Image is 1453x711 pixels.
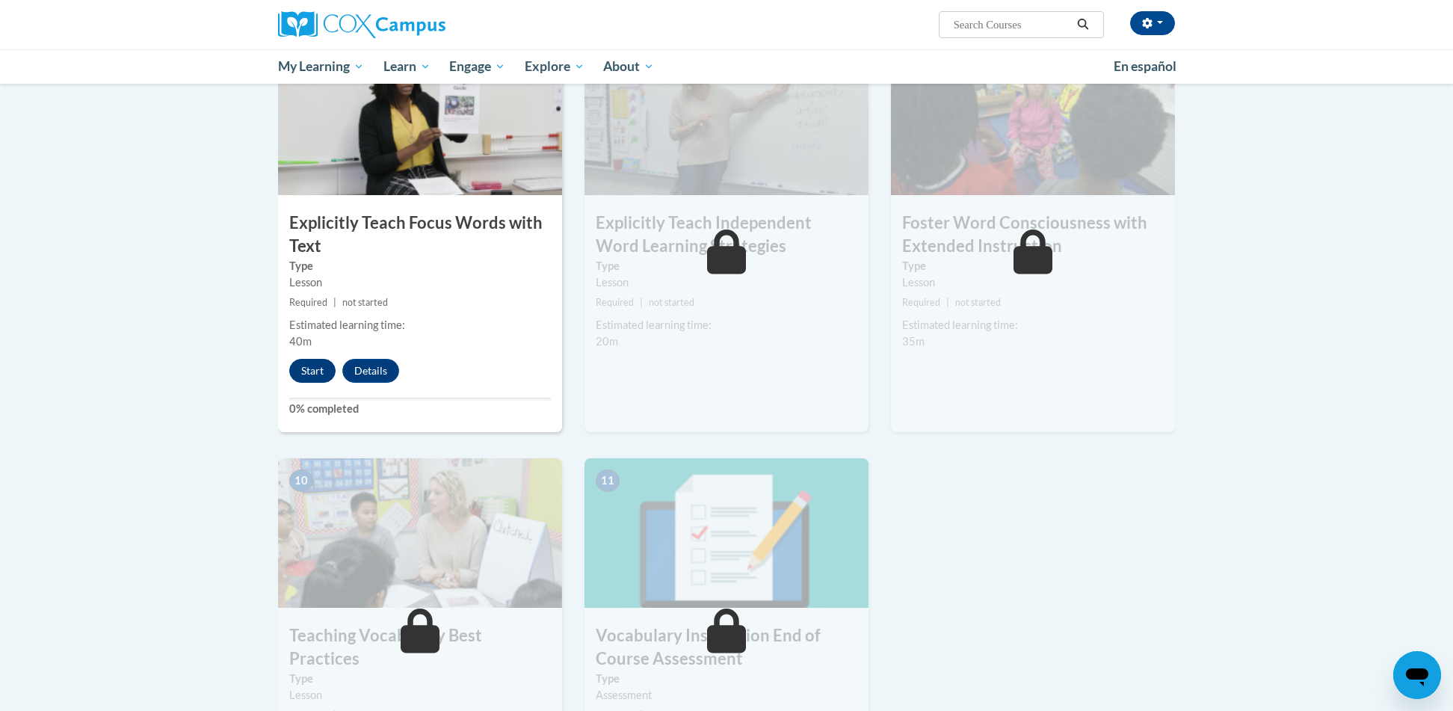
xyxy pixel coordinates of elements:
[1130,11,1175,35] button: Account Settings
[902,297,940,308] span: Required
[342,297,388,308] span: not started
[374,49,440,84] a: Learn
[584,46,869,195] img: Course Image
[596,317,857,333] div: Estimated learning time:
[649,297,694,308] span: not started
[289,335,312,348] span: 40m
[1393,651,1441,699] iframe: Button to launch messaging window
[946,297,949,308] span: |
[596,258,857,274] label: Type
[289,258,551,274] label: Type
[515,49,594,84] a: Explore
[278,58,364,76] span: My Learning
[640,297,643,308] span: |
[278,624,562,671] h3: Teaching Vocabulary Best Practices
[902,335,925,348] span: 35m
[289,359,336,383] button: Start
[289,297,327,308] span: Required
[584,624,869,671] h3: Vocabulary Instruction End of Course Assessment
[278,11,562,38] a: Cox Campus
[268,49,374,84] a: My Learning
[955,297,1001,308] span: not started
[289,470,313,492] span: 10
[333,297,336,308] span: |
[289,401,551,417] label: 0% completed
[891,212,1175,258] h3: Foster Word Consciousness with Extended Instruction
[584,212,869,258] h3: Explicitly Teach Independent Word Learning Strategies
[1114,58,1176,74] span: En español
[256,49,1197,84] div: Main menu
[596,335,618,348] span: 20m
[289,671,551,687] label: Type
[902,274,1164,291] div: Lesson
[289,274,551,291] div: Lesson
[603,58,654,76] span: About
[383,58,431,76] span: Learn
[902,258,1164,274] label: Type
[596,297,634,308] span: Required
[439,49,515,84] a: Engage
[584,458,869,608] img: Course Image
[891,46,1175,195] img: Course Image
[596,274,857,291] div: Lesson
[902,317,1164,333] div: Estimated learning time:
[449,58,505,76] span: Engage
[278,46,562,195] img: Course Image
[278,11,445,38] img: Cox Campus
[1072,16,1094,34] button: Search
[278,212,562,258] h3: Explicitly Teach Focus Words with Text
[342,359,399,383] button: Details
[278,458,562,608] img: Course Image
[289,317,551,333] div: Estimated learning time:
[289,687,551,704] div: Lesson
[525,58,584,76] span: Explore
[952,16,1072,34] input: Search Courses
[596,687,857,704] div: Assessment
[596,671,857,687] label: Type
[596,470,620,492] span: 11
[1104,51,1186,82] a: En español
[594,49,664,84] a: About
